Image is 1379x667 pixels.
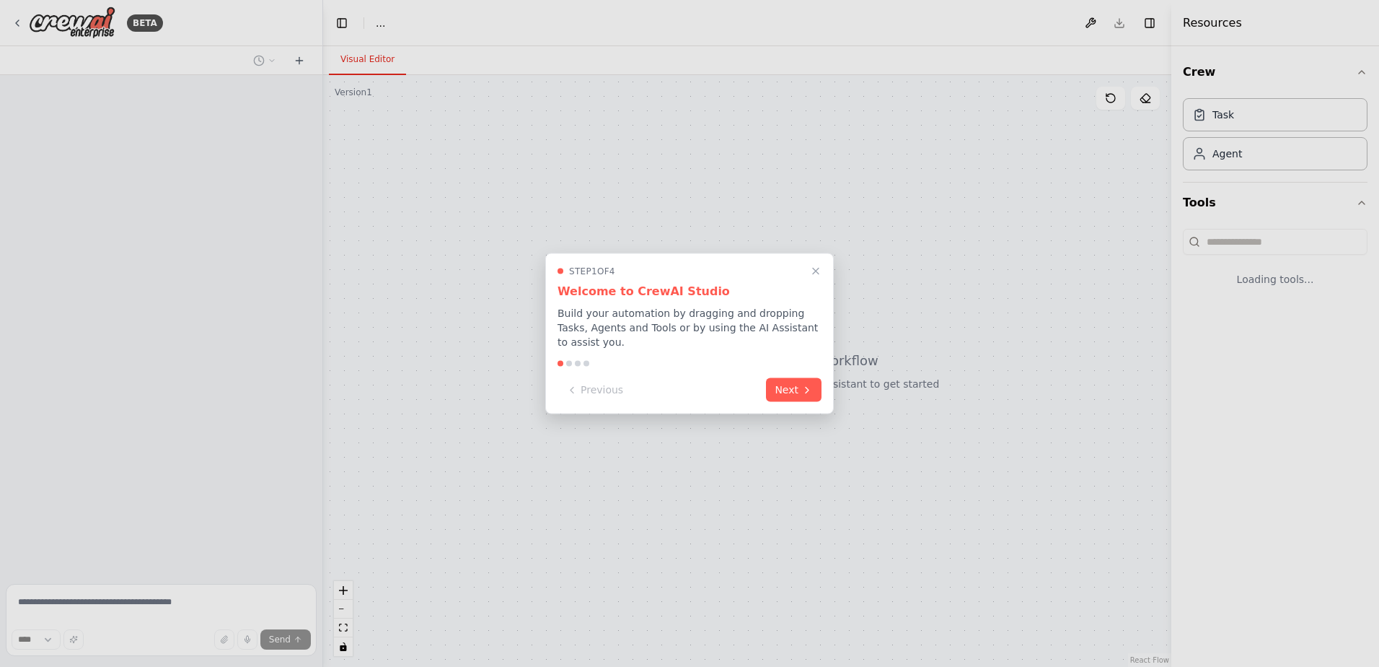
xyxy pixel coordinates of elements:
[558,306,821,349] p: Build your automation by dragging and dropping Tasks, Agents and Tools or by using the AI Assista...
[766,378,821,402] button: Next
[569,266,615,277] span: Step 1 of 4
[332,13,352,33] button: Hide left sidebar
[558,378,632,402] button: Previous
[558,283,821,300] h3: Welcome to CrewAI Studio
[807,263,824,280] button: Close walkthrough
